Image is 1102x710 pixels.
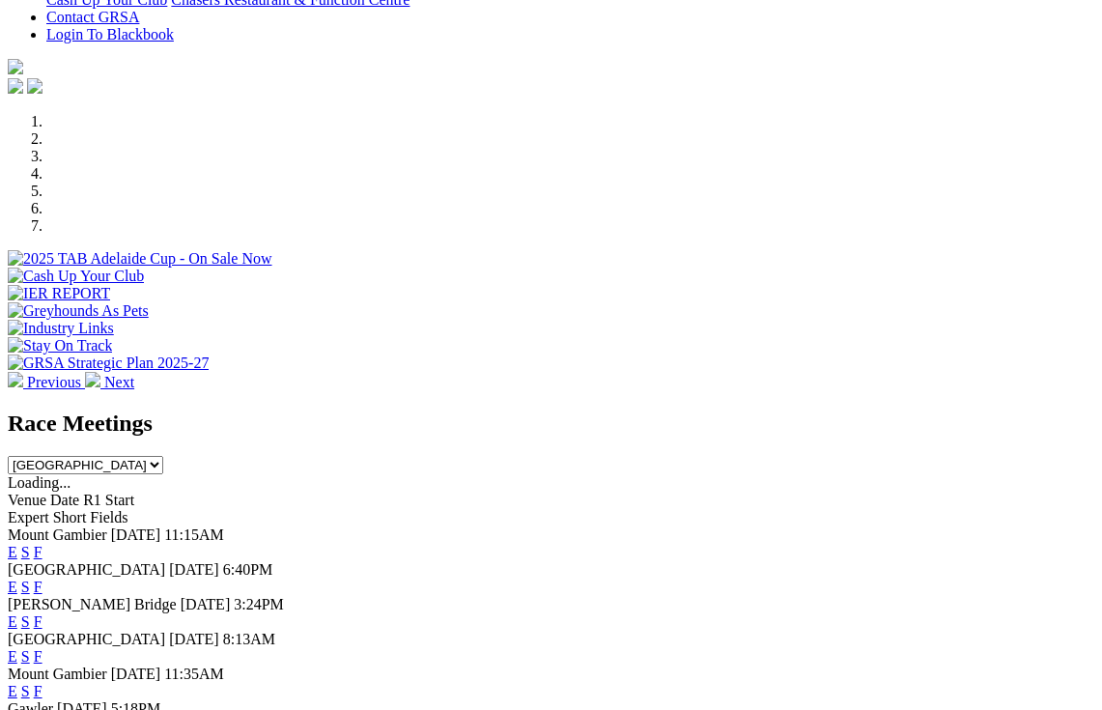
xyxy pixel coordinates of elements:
a: F [34,544,42,560]
a: S [21,544,30,560]
span: [DATE] [111,526,161,543]
span: Loading... [8,474,71,491]
span: [GEOGRAPHIC_DATA] [8,561,165,578]
span: 11:35AM [164,666,224,682]
img: GRSA Strategic Plan 2025-27 [8,355,209,372]
span: [DATE] [181,596,231,612]
img: Stay On Track [8,337,112,355]
span: Venue [8,492,46,508]
img: twitter.svg [27,78,42,94]
span: 8:13AM [223,631,275,647]
img: chevron-right-pager-white.svg [85,372,100,387]
img: Greyhounds As Pets [8,302,149,320]
a: F [34,683,42,699]
span: Mount Gambier [8,666,107,682]
a: E [8,544,17,560]
a: E [8,613,17,630]
span: Expert [8,509,49,525]
img: IER REPORT [8,285,110,302]
a: S [21,648,30,665]
span: Next [104,374,134,390]
a: E [8,683,17,699]
a: E [8,648,17,665]
a: F [34,648,42,665]
a: F [34,579,42,595]
span: [GEOGRAPHIC_DATA] [8,631,165,647]
a: E [8,579,17,595]
span: R1 Start [83,492,134,508]
span: Date [50,492,79,508]
span: [DATE] [111,666,161,682]
img: Cash Up Your Club [8,268,144,285]
a: Previous [8,374,85,390]
img: 2025 TAB Adelaide Cup - On Sale Now [8,250,272,268]
h2: Race Meetings [8,411,1094,437]
span: Mount Gambier [8,526,107,543]
img: Industry Links [8,320,114,337]
a: S [21,683,30,699]
span: Fields [90,509,127,525]
a: S [21,579,30,595]
span: 11:15AM [164,526,224,543]
span: Short [53,509,87,525]
a: Login To Blackbook [46,26,174,43]
span: 3:24PM [234,596,284,612]
span: [DATE] [169,561,219,578]
img: facebook.svg [8,78,23,94]
span: Previous [27,374,81,390]
span: 6:40PM [223,561,273,578]
span: [PERSON_NAME] Bridge [8,596,177,612]
img: chevron-left-pager-white.svg [8,372,23,387]
a: Next [85,374,134,390]
a: Contact GRSA [46,9,139,25]
a: F [34,613,42,630]
img: logo-grsa-white.png [8,59,23,74]
a: S [21,613,30,630]
span: [DATE] [169,631,219,647]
